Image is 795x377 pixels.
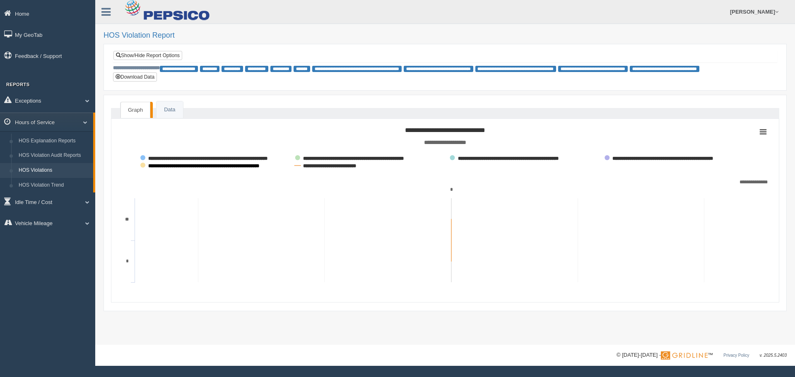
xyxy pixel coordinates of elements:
[661,351,708,360] img: Gridline
[760,353,787,358] span: v. 2025.5.2403
[15,134,93,149] a: HOS Explanation Reports
[120,102,150,118] a: Graph
[15,178,93,193] a: HOS Violation Trend
[723,353,749,358] a: Privacy Policy
[15,163,93,178] a: HOS Violations
[104,31,787,40] h2: HOS Violation Report
[617,351,787,360] div: © [DATE]-[DATE] - ™
[157,101,183,118] a: Data
[15,148,93,163] a: HOS Violation Audit Reports
[113,51,182,60] a: Show/Hide Report Options
[113,72,157,82] button: Download Data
